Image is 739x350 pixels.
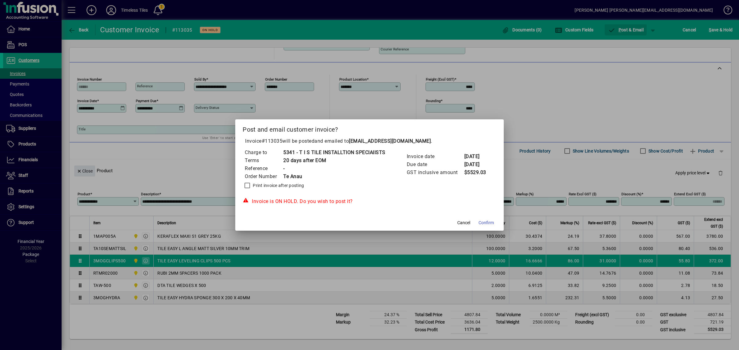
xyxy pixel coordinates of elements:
button: Confirm [476,217,496,228]
p: Invoice will be posted . [243,137,496,145]
button: Cancel [454,217,474,228]
td: $5529.03 [464,169,489,177]
label: Print invoice after posting [252,182,304,189]
td: 20 days after EOM [283,157,386,165]
td: [DATE] [464,161,489,169]
td: GST inclusive amount [406,169,464,177]
td: - [283,165,386,173]
td: 5341 - T I S TILE INSTALLTION SPECIAlISTS [283,149,386,157]
td: Reference [244,165,283,173]
span: Cancel [457,220,470,226]
h2: Post and email customer invoice? [235,119,504,137]
td: Charge to [244,149,283,157]
b: [EMAIL_ADDRESS][DOMAIN_NAME] [349,138,431,144]
td: Due date [406,161,464,169]
td: Terms [244,157,283,165]
td: Invoice date [406,153,464,161]
span: #113035 [262,138,283,144]
span: Confirm [479,220,494,226]
span: and emailed to [314,138,431,144]
td: Order Number [244,173,283,181]
td: Te Anau [283,173,386,181]
div: Invoice is ON HOLD. Do you wish to post it? [243,198,496,205]
td: [DATE] [464,153,489,161]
